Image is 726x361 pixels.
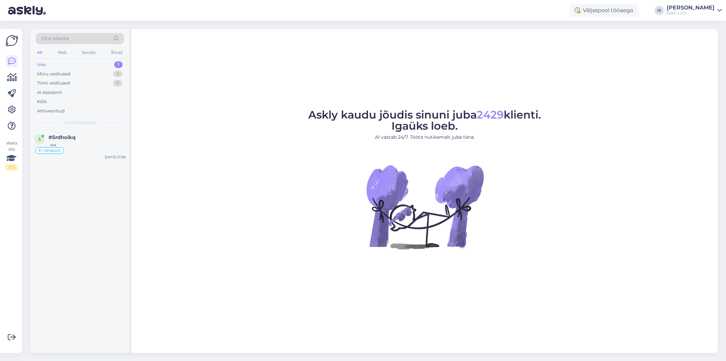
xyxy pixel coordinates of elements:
div: 0 [113,71,123,77]
div: Eesti Loto [667,10,715,16]
div: Tiimi vestlused [37,80,70,87]
span: Uued vestlused [64,120,96,126]
div: 1 [114,61,123,68]
div: 2 / 3 [5,164,18,170]
div: Minu vestlused [37,71,70,77]
div: Arhiveeritud [37,108,65,114]
div: Email [110,48,124,57]
span: E-rahakott [39,149,61,153]
div: Uus [37,61,46,68]
span: Otsi kliente [42,35,69,42]
div: All [36,48,43,57]
div: [DATE] 21:38 [105,155,125,160]
span: 2429 [477,108,504,121]
span: Askly kaudu jõudis sinuni juba klienti. Igaüks loeb. [308,108,541,132]
img: Askly Logo [5,34,18,47]
div: Kõik [37,98,47,105]
div: IS [655,6,664,15]
span: 5 [38,137,41,142]
div: Web [56,48,68,57]
div: Socials [81,48,97,57]
div: Väljaspool tööaega [569,4,638,17]
div: 0 [113,80,123,87]
p: AI vastab 24/7. Tööta nutikamalt juba täna. [308,134,541,141]
div: AI Assistent [37,89,62,96]
div: Vaata siia [5,140,18,170]
a: [PERSON_NAME]Eesti Loto [667,5,722,16]
div: [PERSON_NAME] [667,5,715,10]
img: No Chat active [364,146,485,267]
span: #5rdhoikq [49,134,75,140]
